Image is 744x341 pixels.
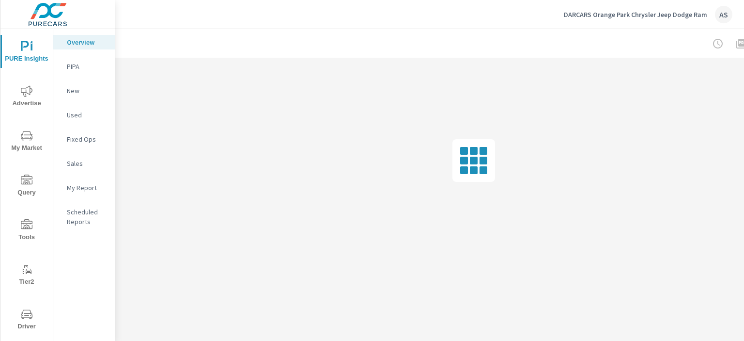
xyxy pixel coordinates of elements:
[53,108,115,122] div: Used
[67,86,107,96] p: New
[67,37,107,47] p: Overview
[53,156,115,171] div: Sales
[53,35,115,49] div: Overview
[3,264,50,288] span: Tier2
[67,62,107,71] p: PIPA
[53,180,115,195] div: My Report
[3,175,50,198] span: Query
[3,219,50,243] span: Tools
[67,183,107,193] p: My Report
[3,130,50,154] span: My Market
[3,85,50,109] span: Advertise
[67,134,107,144] p: Fixed Ops
[53,132,115,146] div: Fixed Ops
[3,41,50,65] span: PURE Insights
[3,309,50,332] span: Driver
[67,159,107,168] p: Sales
[67,110,107,120] p: Used
[564,10,707,19] p: DARCARS Orange Park Chrysler Jeep Dodge Ram
[67,207,107,227] p: Scheduled Reports
[53,59,115,74] div: PIPA
[53,205,115,229] div: Scheduled Reports
[715,6,732,23] div: AS
[53,83,115,98] div: New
